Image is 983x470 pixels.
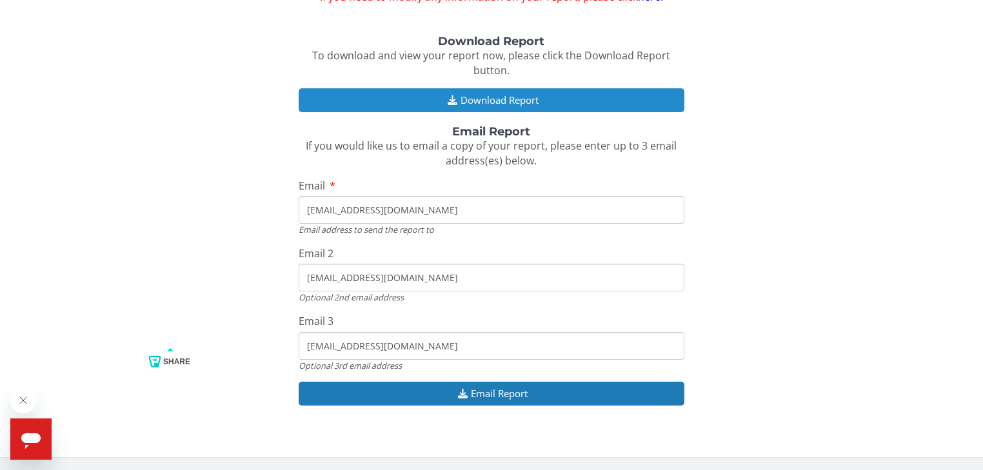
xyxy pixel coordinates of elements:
[163,357,190,367] div: share
[10,387,36,413] iframe: Close message
[299,246,333,260] span: Email 2
[312,48,670,77] span: To download and view your report now, please click the Download Report button.
[438,34,544,48] strong: Download Report
[299,179,325,193] span: Email
[306,139,677,168] span: If you would like us to email a copy of your report, please enter up to 3 email address(es) below.
[299,224,684,235] div: Email address to send the report to
[299,291,684,303] div: Optional 2nd email address
[452,124,530,139] strong: Email Report
[8,9,28,19] span: Help
[299,360,684,371] div: Optional 3rd email address
[299,314,333,328] span: Email 3
[299,382,684,406] button: Email Report
[299,88,684,112] button: Download Report
[10,418,52,460] iframe: Button to launch messaging window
